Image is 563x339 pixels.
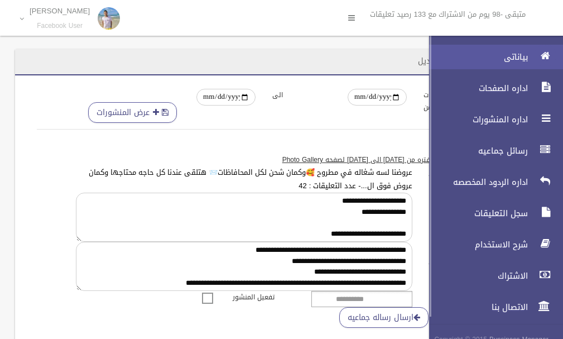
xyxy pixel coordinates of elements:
[339,307,429,328] a: ارسال رساله جماعيه
[420,264,563,288] a: الاشتراك
[420,232,563,257] a: شرح الاستخدام
[420,45,563,69] a: بياناتى
[421,166,499,178] label: المنشور
[420,270,531,281] span: الاشتراك
[420,145,531,156] span: رسائل جماعيه
[421,193,499,205] label: الرد على التعليق
[420,139,563,163] a: رسائل جماعيه
[30,7,90,15] p: [PERSON_NAME]
[420,51,531,63] span: بياناتى
[420,114,531,125] span: اداره المنشورات
[264,89,339,101] label: الى
[421,242,499,266] label: رساله الرد على الماسنجر
[420,83,531,94] span: اداره الصفحات
[420,176,531,188] span: اداره الردود المخصصه
[89,165,412,193] a: عروضنا لسه شغاله في مطروح 🥰وكمان شحن لكل المحافاظات📨 هتلقى عندنا كل حاجه محتاجها وكمان عروض فوق ا...
[420,76,563,101] a: اداره الصفحات
[420,239,531,250] span: شرح الاستخدام
[224,291,302,303] label: تفعيل المنشور
[420,107,563,132] a: اداره المنشورات
[420,302,531,313] span: الاتصال بنا
[420,295,563,319] a: الاتصال بنا
[420,170,563,194] a: اداره الردود المخصصه
[420,208,531,219] span: سجل التعليقات
[421,291,499,303] label: ردود مخصصه
[282,154,490,166] u: قائمه ب 27 منشور للفتره من [DATE] الى [DATE] لصفحه Photo Gallery
[88,102,177,123] button: عرض المنشورات
[30,22,90,30] small: Facebook User
[415,89,490,113] label: عرض المنشورات للفتره من
[405,50,512,72] header: اداره المنشورات / تعديل
[420,201,563,226] a: سجل التعليقات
